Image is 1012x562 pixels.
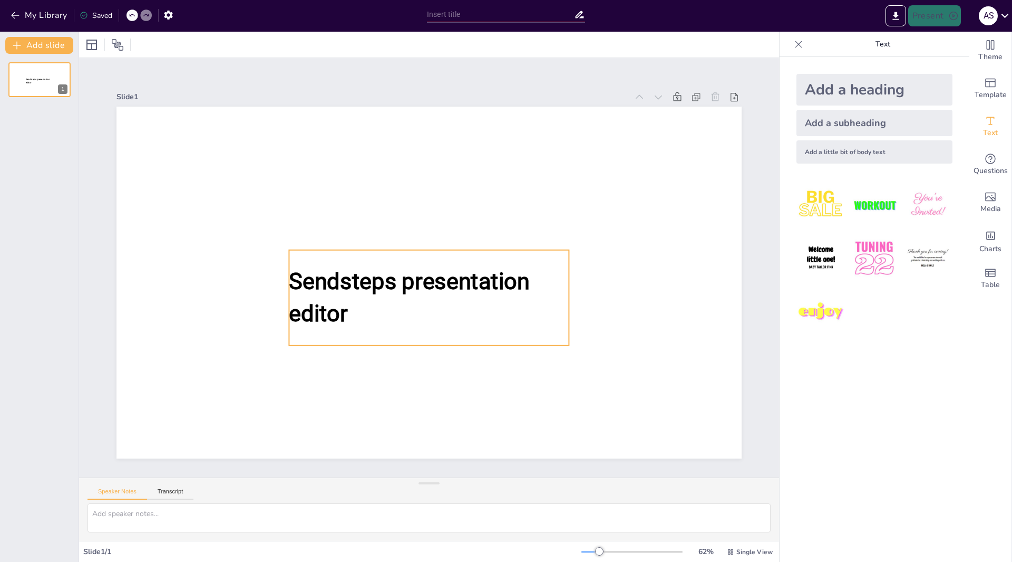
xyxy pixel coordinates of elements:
[903,234,952,283] img: 6.jpeg
[58,84,67,94] div: 1
[8,62,71,97] div: 1
[975,89,1007,101] span: Template
[80,11,112,21] div: Saved
[807,32,959,57] p: Text
[969,32,1011,70] div: Change the overall theme
[969,108,1011,146] div: Add text boxes
[969,260,1011,298] div: Add a table
[983,127,998,139] span: Text
[969,184,1011,222] div: Add images, graphics, shapes or video
[969,146,1011,184] div: Get real-time input from your audience
[979,243,1001,255] span: Charts
[974,165,1008,177] span: Questions
[289,268,529,327] span: Sendsteps presentation editor
[736,548,773,556] span: Single View
[885,5,906,26] button: Export to PowerPoint
[116,92,628,102] div: Slide 1
[5,37,73,54] button: Add slide
[796,110,952,136] div: Add a subheading
[796,180,845,230] img: 1.jpeg
[981,279,1000,291] span: Table
[26,78,50,84] span: Sendsteps presentation editor
[83,36,100,53] div: Layout
[87,488,147,500] button: Speaker Notes
[83,547,581,557] div: Slide 1 / 1
[147,488,194,500] button: Transcript
[850,180,899,230] img: 2.jpeg
[427,7,574,22] input: Insert title
[903,180,952,230] img: 3.jpeg
[111,39,124,51] span: Position
[969,70,1011,108] div: Add ready made slides
[850,234,899,283] img: 5.jpeg
[969,222,1011,260] div: Add charts and graphs
[796,140,952,164] div: Add a little bit of body text
[979,6,998,25] div: A S
[980,203,1001,215] span: Media
[978,51,1003,63] span: Theme
[796,288,845,337] img: 7.jpeg
[979,5,998,26] button: A S
[693,547,718,557] div: 62 %
[908,5,961,26] button: Present
[796,74,952,106] div: Add a heading
[8,7,72,24] button: My Library
[796,234,845,283] img: 4.jpeg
